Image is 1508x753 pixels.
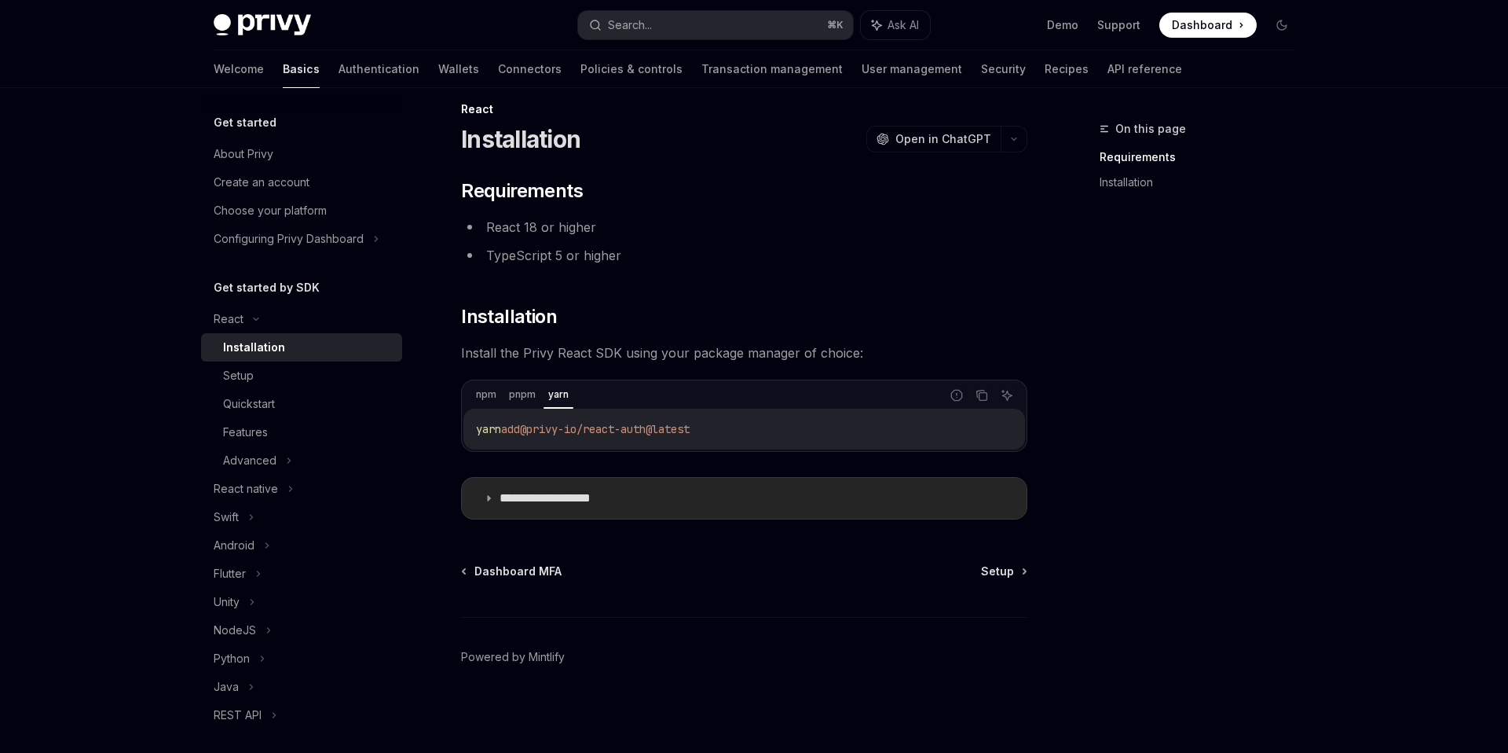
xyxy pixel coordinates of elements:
li: React 18 or higher [461,216,1027,238]
button: Ask AI [997,385,1017,406]
h5: Get started by SDK [214,278,320,297]
div: NodeJS [214,621,256,640]
div: Quickstart [223,395,275,413]
h1: Installation [461,125,580,153]
div: REST API [214,706,262,725]
div: Setup [223,366,254,385]
button: Report incorrect code [946,385,967,406]
a: Wallets [438,50,479,88]
a: Choose your platform [201,197,402,225]
a: Dashboard [1159,13,1257,38]
a: Recipes [1045,50,1089,88]
div: yarn [544,385,573,404]
span: @privy-io/react-auth@latest [520,422,690,436]
div: pnpm [504,385,540,404]
div: Java [214,678,239,696]
a: About Privy [201,140,402,168]
span: Requirements [461,178,583,204]
span: yarn [476,422,501,436]
div: Search... [608,16,652,35]
h5: Get started [214,113,276,132]
a: Demo [1047,17,1078,33]
a: Powered by Mintlify [461,649,565,665]
div: React native [214,479,278,498]
a: Policies & controls [580,50,683,88]
a: Authentication [339,50,419,88]
div: Choose your platform [214,201,327,220]
button: Open in ChatGPT [866,126,1001,152]
div: React [461,101,1027,117]
a: Support [1097,17,1140,33]
a: Welcome [214,50,264,88]
span: Dashboard MFA [474,564,562,579]
div: About Privy [214,145,273,163]
li: TypeScript 5 or higher [461,244,1027,266]
span: Open in ChatGPT [895,131,991,147]
a: Setup [981,564,1026,579]
a: Basics [283,50,320,88]
div: Advanced [223,451,276,470]
a: API reference [1107,50,1182,88]
div: npm [471,385,501,404]
button: Search...⌘K [578,11,853,39]
a: Connectors [498,50,562,88]
div: Python [214,649,250,668]
span: Setup [981,564,1014,579]
div: Android [214,536,254,555]
a: Quickstart [201,390,402,418]
a: Installation [201,333,402,362]
div: Features [223,423,268,442]
a: Features [201,418,402,446]
span: Ask AI [888,17,919,33]
span: Install the Privy React SDK using your package manager of choice: [461,342,1027,364]
div: Installation [223,338,285,357]
button: Toggle dark mode [1269,13,1294,38]
a: Create an account [201,168,402,197]
div: Unity [214,593,240,612]
a: User management [862,50,962,88]
button: Copy the contents from the code block [972,385,992,406]
button: Ask AI [861,11,930,39]
div: Flutter [214,564,246,583]
span: add [501,422,520,436]
a: Security [981,50,1026,88]
img: dark logo [214,14,311,36]
span: Installation [461,304,557,329]
span: Dashboard [1172,17,1232,33]
a: Requirements [1100,145,1307,170]
a: Transaction management [701,50,843,88]
div: Configuring Privy Dashboard [214,230,364,248]
span: On this page [1115,119,1186,138]
div: Swift [214,508,239,527]
span: ⌘ K [827,19,844,31]
div: React [214,310,243,329]
a: Setup [201,362,402,390]
a: Installation [1100,170,1307,195]
a: Dashboard MFA [463,564,562,579]
div: Create an account [214,173,309,192]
